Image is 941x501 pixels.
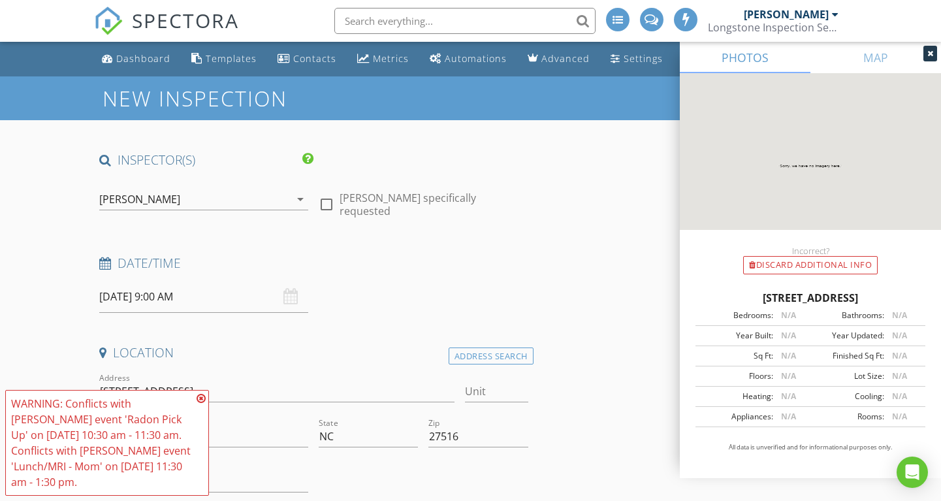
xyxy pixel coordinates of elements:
[334,8,596,34] input: Search everything...
[810,391,884,402] div: Cooling:
[11,396,193,490] div: WARNING: Conflicts with [PERSON_NAME] event 'Radon Pick Up' on [DATE] 10:30 am - 11:30 am. Confli...
[781,350,796,361] span: N/A
[810,350,884,362] div: Finished Sq Ft:
[293,191,308,207] i: arrow_drop_down
[97,47,176,71] a: Dashboard
[99,344,528,361] h4: Location
[449,347,534,365] div: Address Search
[810,330,884,342] div: Year Updated:
[99,152,313,169] h4: INSPECTOR(S)
[781,391,796,402] span: N/A
[94,7,123,35] img: The Best Home Inspection Software - Spectora
[743,256,878,274] div: Discard Additional info
[781,330,796,341] span: N/A
[695,443,925,452] p: All data is unverified and for informational purposes only.
[892,330,907,341] span: N/A
[293,52,336,65] div: Contacts
[892,310,907,321] span: N/A
[132,7,239,34] span: SPECTORA
[272,47,342,71] a: Contacts
[522,47,595,71] a: Advanced
[699,370,773,382] div: Floors:
[99,255,528,272] h4: Date/Time
[186,47,262,71] a: Templates
[624,52,663,65] div: Settings
[445,52,507,65] div: Automations
[605,47,668,71] a: Settings
[810,370,884,382] div: Lot Size:
[699,350,773,362] div: Sq Ft:
[810,310,884,321] div: Bathrooms:
[695,290,925,306] div: [STREET_ADDRESS]
[892,411,907,422] span: N/A
[116,52,170,65] div: Dashboard
[699,310,773,321] div: Bedrooms:
[781,411,796,422] span: N/A
[340,191,528,218] label: [PERSON_NAME] specifically requested
[94,18,239,45] a: SPECTORA
[810,42,941,73] a: MAP
[744,8,829,21] div: [PERSON_NAME]
[781,370,796,381] span: N/A
[373,52,409,65] div: Metrics
[699,411,773,423] div: Appliances:
[699,330,773,342] div: Year Built:
[352,47,414,71] a: Metrics
[810,411,884,423] div: Rooms:
[892,391,907,402] span: N/A
[892,350,907,361] span: N/A
[103,87,392,110] h1: New Inspection
[424,47,512,71] a: Automations (Advanced)
[680,246,941,256] div: Incorrect?
[892,370,907,381] span: N/A
[708,21,838,34] div: Longstone Inspection Services, LLC
[897,457,928,488] div: Open Intercom Messenger
[206,52,257,65] div: Templates
[699,391,773,402] div: Heating:
[99,193,180,205] div: [PERSON_NAME]
[541,52,590,65] div: Advanced
[99,281,308,313] input: Select date
[680,42,810,73] a: PHOTOS
[680,73,941,261] img: streetview
[781,310,796,321] span: N/A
